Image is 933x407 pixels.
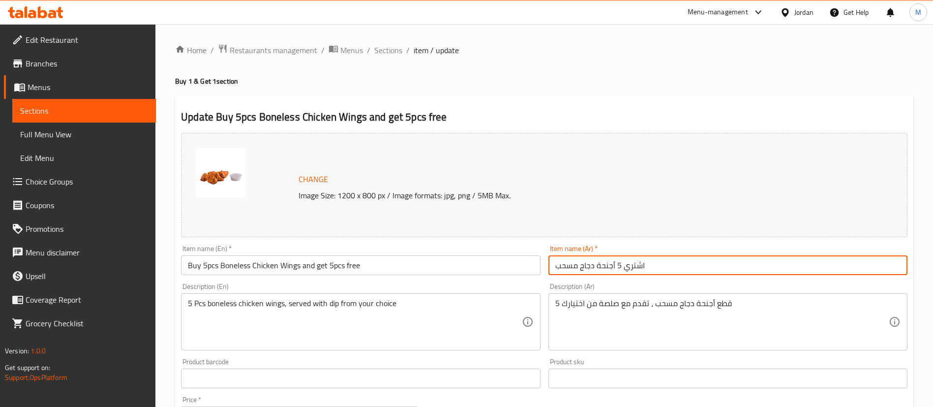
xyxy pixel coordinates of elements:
nav: breadcrumb [175,44,913,57]
input: Please enter product barcode [181,369,540,388]
span: Restaurants management [230,44,317,56]
input: Enter name En [181,255,540,275]
span: Version: [5,344,29,357]
a: Edit Restaurant [4,28,156,52]
li: / [321,44,325,56]
h4: Buy 1 & Get 1 section [175,76,913,86]
a: Upsell [4,264,156,288]
span: Sections [20,105,148,117]
a: Sections [374,44,402,56]
span: Full Menu View [20,128,148,140]
a: Menus [329,44,363,57]
span: Edit Restaurant [26,34,148,46]
a: Coupons [4,193,156,217]
span: Get support on: [5,361,50,374]
li: / [406,44,410,56]
a: Promotions [4,217,156,241]
span: M [915,7,921,18]
div: Jordan [794,7,813,18]
li: / [367,44,370,56]
button: Change [295,169,332,189]
span: Choice Groups [26,176,148,188]
a: Edit Menu [12,146,156,170]
a: Restaurants management [218,44,317,57]
span: Branches [26,58,148,69]
input: Please enter product sku [548,369,907,388]
a: Home [175,44,207,56]
a: Choice Groups [4,170,156,193]
a: Coverage Report [4,288,156,312]
a: Full Menu View [12,123,156,146]
span: Menus [28,81,148,93]
span: Coverage Report [26,294,148,306]
textarea: 5 Pcs boneless chicken wings, served with dip from your choice [188,299,521,345]
span: Coupons [26,199,148,211]
a: Sections [12,99,156,123]
textarea: 5 قطع أجنحة دجاج مسحب ، تقدم مع صلصة من اختيارك [555,299,889,345]
div: Menu-management [688,6,748,18]
a: Menus [4,75,156,99]
a: Support.OpsPlatform [5,371,67,384]
h2: Update Buy 5pcs Boneless Chicken Wings and get 5pcs free [181,110,907,125]
span: Menu disclaimer [26,247,148,258]
input: Enter name Ar [548,255,907,275]
span: Upsell [26,270,148,282]
li: / [211,44,214,56]
span: Edit Menu [20,152,148,164]
span: 1.0.0 [30,344,46,357]
a: Menu disclaimer [4,241,156,264]
p: Image Size: 1200 x 800 px / Image formats: jpg, png / 5MB Max. [295,189,816,201]
a: Branches [4,52,156,75]
span: Promotions [26,223,148,235]
span: Grocery Checklist [26,317,148,329]
span: item / update [414,44,459,56]
span: Menus [340,44,363,56]
span: Change [299,172,328,187]
a: Grocery Checklist [4,312,156,335]
img: boneless-wings_png_637440820133986546.png [196,148,245,197]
